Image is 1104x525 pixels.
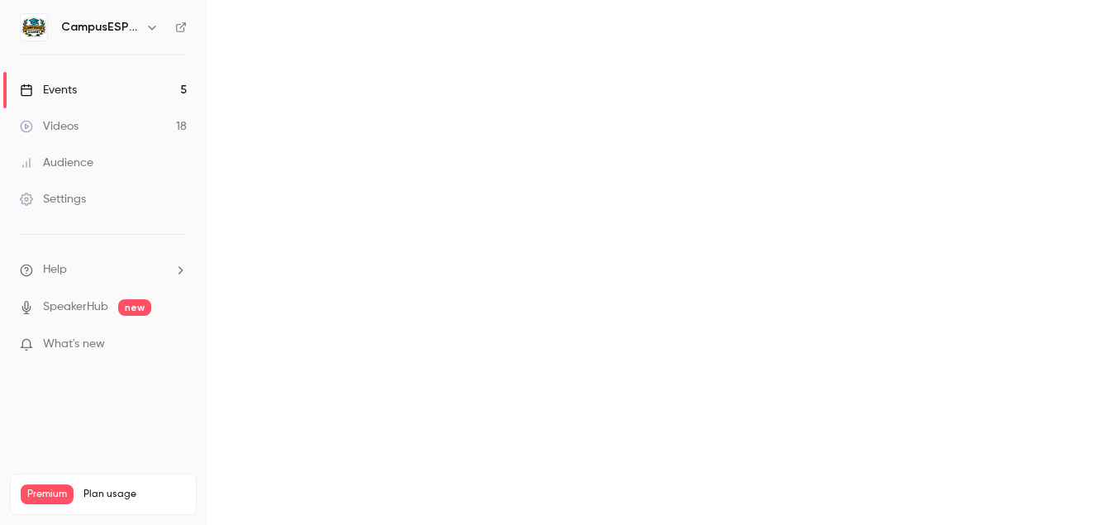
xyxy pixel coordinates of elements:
[21,14,47,41] img: CampusESP Academy
[43,261,67,279] span: Help
[61,19,139,36] h6: CampusESP Academy
[43,336,105,353] span: What's new
[21,484,74,504] span: Premium
[20,155,93,171] div: Audience
[20,118,79,135] div: Videos
[167,337,187,352] iframe: Noticeable Trigger
[20,261,187,279] li: help-dropdown-opener
[20,191,86,208] div: Settings
[118,299,151,316] span: new
[43,298,108,316] a: SpeakerHub
[83,488,186,501] span: Plan usage
[20,82,77,98] div: Events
